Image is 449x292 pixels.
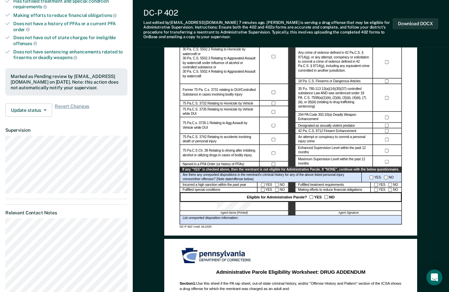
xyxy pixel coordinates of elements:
span: requirements [13,4,47,9]
div: YES NO [258,187,289,193]
label: 75 Pa.C.S Ch. 38 Relating to driving after imbibing alcohol or utilizing drugs in cases of bodily... [183,149,257,158]
span: weapons [53,55,77,60]
div: DC-P 402 | rvsd. 04.2025 [180,225,402,229]
span: offenses [13,41,37,46]
div: Are there any unreported dispositions in the reentrant's criminal history for any of the above li... [180,173,362,182]
div: Does not have a history of PFAs or a current PFA order [13,21,127,32]
div: Use this sheet if the PA rap sheet, out-of-state criminal history, and/or "Offense History and Pa... [180,281,402,291]
div: Last edited by [EMAIL_ADDRESS][DOMAIN_NAME] . [PERSON_NAME] is serving a drug offense that may be... [143,20,393,39]
dt: Supervision [5,127,127,133]
label: Any crime of violence defined in 42 Pa.C.S. § 9714(g), or any attempt, conspiracy or solicitation... [298,51,370,73]
div: YES NO [258,182,289,187]
label: 42 Pa. C.S. 9712 Firearm Enhancement [298,129,356,133]
div: Agent Name (Printed) [180,211,288,216]
div: Fulfilled treatment requirements [295,182,371,187]
div: List unreported disposition information: [180,216,402,225]
button: Download DOCX [393,18,438,29]
img: PDOC Logo [180,247,254,265]
div: Eligible for Administrative Parole? YES NO [180,193,402,202]
div: YES NO [362,173,402,182]
div: Marked as Pending review by [EMAIL_ADDRESS][DOMAIN_NAME] on [DATE]. Note: this action does not au... [11,74,122,90]
dt: Relevant Contact Notes [5,210,127,216]
button: Update status [5,104,52,117]
b: Section 1 : [180,281,196,286]
label: Maximum Supervision Level within the past 12 months [298,157,370,166]
div: If any "YES" is checked above, then the reentrant is not eligible for Administrative Parole. If "... [180,167,402,173]
div: YES NO [371,182,402,187]
div: Administrative Parole Eligibility Worksheet: DRUG ADDENDUM [183,269,398,276]
span: 7 minutes ago [239,20,264,25]
div: Does not have out of state charges for ineligible [13,35,127,46]
span: obligations [88,13,117,18]
label: Named in a PFA Order (or history of PFAs) [183,162,244,167]
span: Revert Changes [55,104,89,117]
label: 18 Pa. C.S. Firearms or Dangerous Articles [298,79,361,84]
div: Does not have sentencing enhancements related to firearms or deadly [13,49,127,60]
label: 75 Pa.C.s. 3735.1 Relating to Agg Assault by Vehicle while DUI [183,121,257,130]
div: Open Intercom Messenger [426,269,442,285]
div: Making efforts to reduce financial obligations [295,187,371,193]
div: DC-P 402 [143,8,393,18]
div: Making efforts to reduce financial [13,12,127,18]
label: 75 Pa.C.S. 3742 Relating to accidents involving death or personal injury [183,135,257,144]
label: 75 Pa.C.S. 3732 Relating to Homicide by Vehicle [183,102,253,106]
label: Enhanced Supervision Level within the past 12 months [298,146,370,155]
label: An attempt or conspiracy to commit a personal injury crime [298,135,370,144]
label: 204 PA Code 303.10(a) Deadly Weapon Enhancement [298,113,370,122]
div: Agent Signature [295,211,402,216]
div: YES NO [371,187,402,193]
label: 75 Pa.C.S. 3735 Relating to Homicide by Vehicle while DUI [183,108,257,116]
label: 35 P.s. 780-113 13(a)(14)(30)(37) controlled substance Law AND was sentenced under 18 PA. C.S. 75... [298,87,370,109]
div: Fulfilled special conditions [180,187,257,193]
label: Former 75 Pa. C.s. 3731 relating to DUI/Controlled Substance in cases involving bodily injury [183,88,257,97]
label: 30 Pa. C.S. 5502.1 Relating to Homicide by watercraft under influence of alcohol or controlled su... [183,35,257,79]
div: Incurred a high sanction within the past year [180,182,257,187]
label: Designated as sexually violent predator [298,123,355,128]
